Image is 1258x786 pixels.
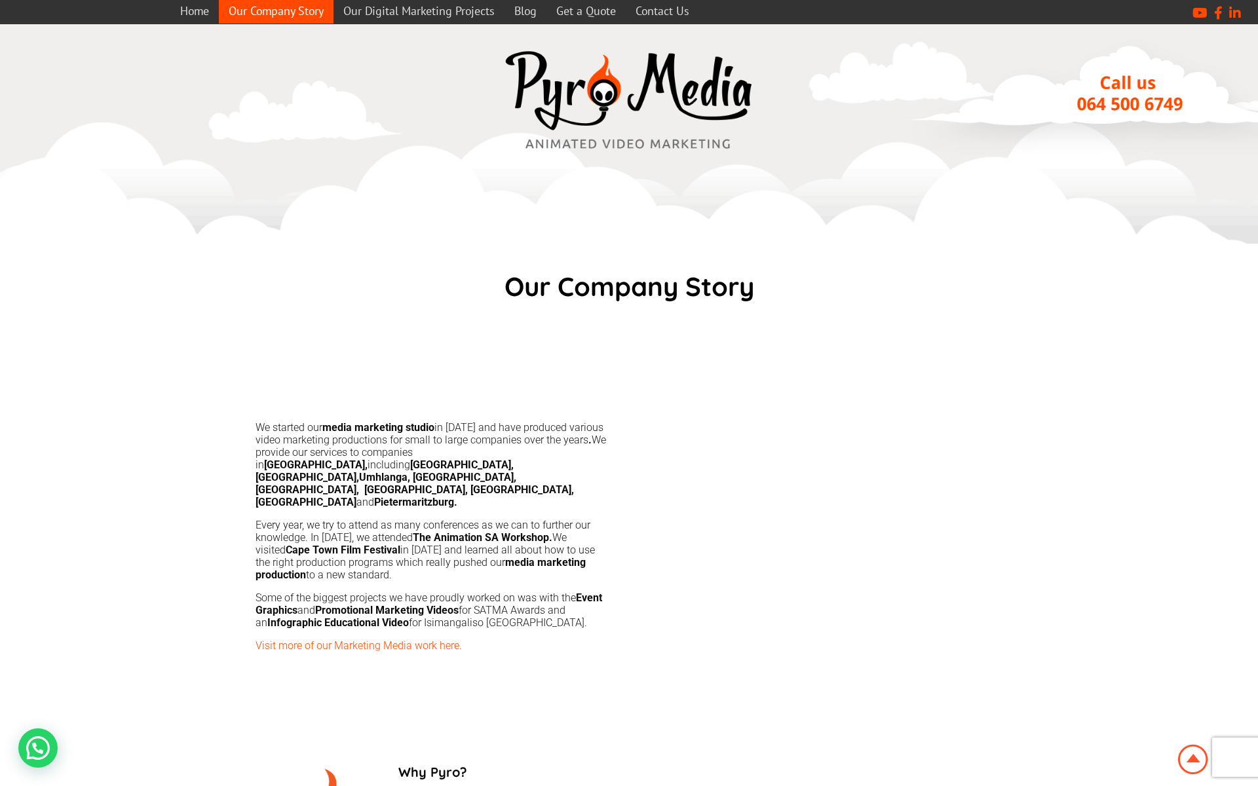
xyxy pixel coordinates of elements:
p: We started our in [DATE] and have produced various video marketing productions for small to large... [256,421,611,508]
strong: media marketing studio [322,421,434,434]
p: Some of the biggest projects we have proudly worked on was with the and for SATMA Awards and an f... [256,591,611,629]
h5: Why Pyro? [398,766,989,779]
a: video marketing media company westville durban logo [498,44,760,160]
strong: Cape Town Film Festival [286,544,400,556]
a: Visit more of our Marketing Media work here. [256,639,462,652]
img: Animation Studio South Africa [1175,742,1211,777]
strong: Event Graphics [256,591,602,616]
strong: . [588,434,592,446]
strong: Umhlanga, [GEOGRAPHIC_DATA], [GEOGRAPHIC_DATA], [GEOGRAPHIC_DATA], [GEOGRAPHIC_DATA], [GEOGRAPHIC... [256,471,574,508]
strong: [GEOGRAPHIC_DATA], [264,458,368,471]
p: Every year, we try to attend as many conferences as we can to further our knowledge. In [DATE], w... [256,519,611,581]
strong: Pietermaritzburg. [374,496,457,508]
strong: Promotional Marketing Videos [315,604,459,616]
b: Infographic Educational Video [267,616,409,629]
strong: The Animation SA Workshop. [413,531,552,544]
b: [GEOGRAPHIC_DATA], [GEOGRAPHIC_DATA], [256,458,514,483]
b: media marketing production [256,556,586,581]
img: video marketing media company westville durban logo [498,44,760,157]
